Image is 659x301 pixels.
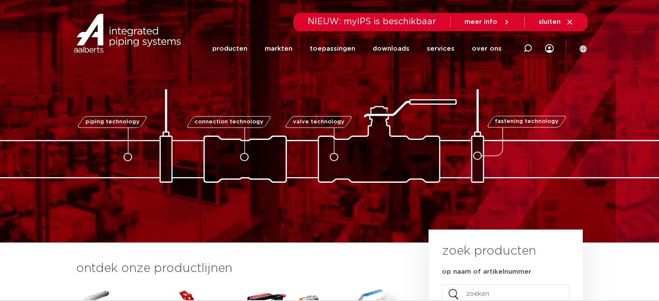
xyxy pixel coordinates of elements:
[539,18,574,26] a: sluiten
[85,119,140,125] span: piping technology
[308,17,436,26] span: NIEUW: myIPS is beschikbaar
[442,243,536,260] h3: zoek producten
[472,32,502,65] a: over ons
[293,119,344,125] span: valve technology
[495,119,558,125] span: fastening technology
[310,32,355,65] a: toepassingen
[76,260,399,277] h3: ontdek onze productlijnen
[427,32,454,65] a: services
[265,32,292,65] a: markten
[464,19,497,25] span: meer info
[212,32,502,65] nav: Menu
[194,119,263,125] span: connection technology
[212,32,247,65] a: producten
[442,268,531,276] label: op naam of artikelnummer
[373,32,409,65] a: downloads
[464,18,510,26] a: meer info
[539,19,561,25] span: sluiten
